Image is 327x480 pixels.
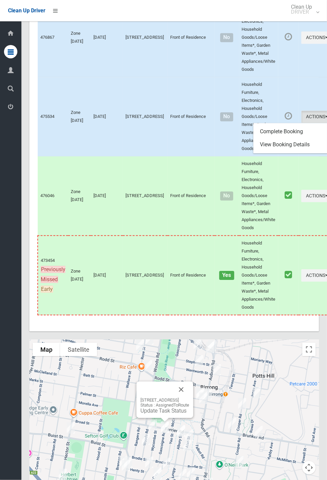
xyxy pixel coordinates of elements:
[291,9,312,14] small: DRIVER
[8,6,45,16] a: Clean Up Driver
[8,7,45,14] span: Clean Up Driver
[288,4,319,14] span: Clean Up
